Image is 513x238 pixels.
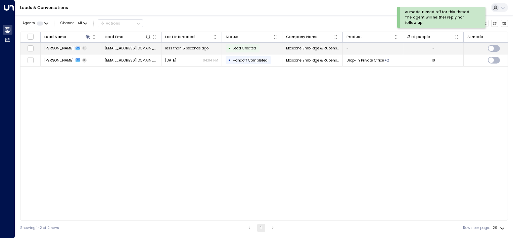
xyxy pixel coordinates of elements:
span: Moscone Emblidge & Rubens LLP [286,58,339,63]
div: Company Name [286,34,318,40]
span: Drop-in Private Office [346,58,384,63]
span: Agents [22,22,35,25]
div: Button group with a nested menu [98,19,143,28]
label: Rows per page: [463,225,490,231]
span: Toggle select row [27,45,34,51]
span: Kelly Maenpaa [44,46,74,51]
div: Lead Email [105,34,152,40]
span: Yesterday [165,58,176,63]
span: All [78,21,82,25]
button: Channel:All [58,20,89,27]
div: AI mode turned off for this thread. The agent will neither reply nor follow up. [405,9,475,25]
div: Product [346,34,362,40]
nav: pagination navigation [245,224,277,232]
span: 1 [37,22,43,26]
div: Lead Email [105,34,126,40]
span: Lead Created [233,46,256,51]
div: Lead Name [44,34,91,40]
span: Toggle select row [27,57,34,64]
span: 0 [82,46,87,50]
button: Actions [98,19,143,28]
div: • [228,44,231,53]
a: Leads & Conversations [20,5,68,10]
p: 04:04 PM [203,58,218,63]
span: Moscone Emblidge & Rubens LLP [286,46,339,51]
div: • [228,56,231,65]
div: # of people [407,34,454,40]
span: Toggle select all [27,33,34,40]
span: maenpaa@mosconelaw.com [105,58,158,63]
span: maenpaa@mosconelaw.com [105,46,158,51]
div: Status [226,34,273,40]
span: less than 5 seconds ago [165,46,208,51]
div: Product [346,34,393,40]
span: Channel: [58,20,89,27]
div: Actions [100,21,121,26]
button: page 1 [257,224,265,232]
span: Handoff Completed [233,58,268,63]
span: 3 [82,58,87,63]
div: # of people [407,34,430,40]
button: Agents1 [20,20,50,27]
div: Last Interacted [165,34,212,40]
div: Company Name [286,34,333,40]
div: Status [226,34,238,40]
td: - [343,43,403,54]
div: - [432,46,434,51]
div: AI mode [467,34,483,40]
div: Lead Name [44,34,66,40]
div: Last Interacted [165,34,195,40]
div: Showing 1-2 of 2 rows [20,225,59,231]
div: Meeting Room,On Demand Private Office [384,58,389,63]
span: Kelly Maenpaa [44,58,74,63]
div: 20 [493,224,506,232]
div: 10 [432,58,435,63]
